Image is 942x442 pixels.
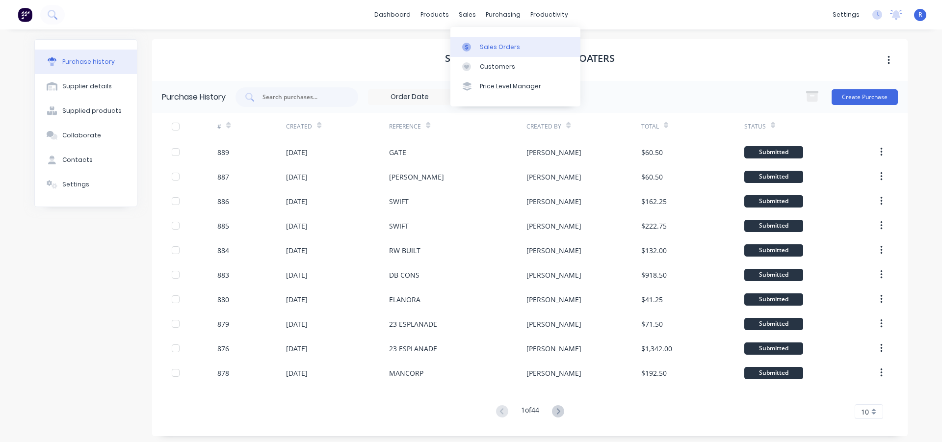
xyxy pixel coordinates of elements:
div: ELANORA [389,294,420,305]
input: Search purchases... [262,92,343,102]
div: RW BUILT [389,245,420,256]
div: Reference [389,122,421,131]
div: Submitted [744,318,803,330]
div: productivity [525,7,573,22]
div: [DATE] [286,172,308,182]
button: Supplied products [35,99,137,123]
div: Submitted [744,220,803,232]
div: MANCORP [389,368,423,378]
div: # [217,122,221,131]
img: Factory [18,7,32,22]
div: Purchase history [62,57,115,66]
div: $1,342.00 [641,343,672,354]
a: dashboard [369,7,416,22]
div: [PERSON_NAME] [526,221,581,231]
div: Submitted [744,244,803,257]
div: $60.50 [641,172,663,182]
div: Submitted [744,293,803,306]
button: Settings [35,172,137,197]
div: [PERSON_NAME] [526,270,581,280]
a: Sales Orders [450,37,580,56]
div: Supplied products [62,106,122,115]
div: 886 [217,196,229,207]
div: Created [286,122,312,131]
div: 879 [217,319,229,329]
div: Contacts [62,156,93,164]
div: SWIFT [389,221,409,231]
div: settings [828,7,864,22]
div: [PERSON_NAME] [526,196,581,207]
span: R [918,10,922,19]
div: [PERSON_NAME] [526,368,581,378]
button: Collaborate [35,123,137,148]
div: [PERSON_NAME] [526,294,581,305]
div: $60.50 [641,147,663,157]
span: 10 [861,407,869,417]
div: 883 [217,270,229,280]
div: sales [454,7,481,22]
div: 1 of 44 [521,405,539,419]
button: Supplier details [35,74,137,99]
div: [PERSON_NAME] [526,343,581,354]
div: Submitted [744,146,803,158]
div: 889 [217,147,229,157]
div: 23 ESPLANADE [389,319,437,329]
div: 23 ESPLANADE [389,343,437,354]
div: Submitted [744,269,803,281]
div: DB CONS [389,270,419,280]
div: 880 [217,294,229,305]
div: [DATE] [286,343,308,354]
div: $918.50 [641,270,667,280]
div: products [416,7,454,22]
a: Price Level Manager [450,77,580,96]
div: Submitted [744,171,803,183]
div: Collaborate [62,131,101,140]
div: 878 [217,368,229,378]
div: Sales Orders [480,43,520,52]
div: Supplier details [62,82,112,91]
div: [DATE] [286,270,308,280]
div: $71.50 [641,319,663,329]
div: Submitted [744,367,803,379]
div: Purchase History [162,91,226,103]
div: 885 [217,221,229,231]
div: SWIFT [389,196,409,207]
div: Total [641,122,659,131]
div: [DATE] [286,221,308,231]
button: Contacts [35,148,137,172]
div: [DATE] [286,196,308,207]
div: [PERSON_NAME] [389,172,444,182]
input: Order Date [368,90,451,104]
div: [DATE] [286,319,308,329]
div: [DATE] [286,147,308,157]
div: 884 [217,245,229,256]
div: 876 [217,343,229,354]
div: [DATE] [286,368,308,378]
div: Settings [62,180,89,189]
div: [PERSON_NAME] [526,245,581,256]
div: Created By [526,122,561,131]
h1: SEVANNAH PTY LTD T/A A1 Coaters [445,52,615,64]
div: Price Level Manager [480,82,541,91]
div: [PERSON_NAME] [526,147,581,157]
div: $162.25 [641,196,667,207]
div: 887 [217,172,229,182]
a: Customers [450,57,580,77]
div: Submitted [744,195,803,208]
div: GATE [389,147,406,157]
button: Purchase history [35,50,137,74]
div: [DATE] [286,245,308,256]
div: $222.75 [641,221,667,231]
button: Create Purchase [832,89,898,105]
div: Status [744,122,766,131]
div: Submitted [744,342,803,355]
div: [PERSON_NAME] [526,319,581,329]
div: $132.00 [641,245,667,256]
div: Customers [480,62,515,71]
div: [PERSON_NAME] [526,172,581,182]
div: $41.25 [641,294,663,305]
div: purchasing [481,7,525,22]
div: [DATE] [286,294,308,305]
div: $192.50 [641,368,667,378]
